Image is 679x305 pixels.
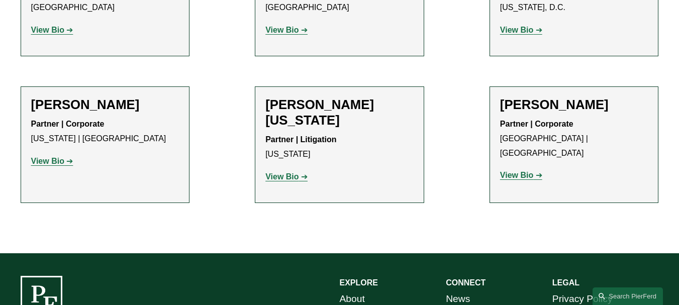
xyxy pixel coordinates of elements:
p: [US_STATE] | [GEOGRAPHIC_DATA] [31,117,179,146]
strong: View Bio [500,26,533,34]
a: View Bio [500,171,542,179]
a: View Bio [265,26,308,34]
strong: EXPLORE [340,278,378,287]
strong: CONNECT [446,278,486,287]
strong: Partner | Corporate [500,120,573,128]
strong: Partner | Litigation [265,135,336,144]
a: Search this site [593,287,663,305]
strong: View Bio [500,171,533,179]
h2: [PERSON_NAME] [31,97,179,113]
a: View Bio [31,157,73,165]
p: [GEOGRAPHIC_DATA] | [GEOGRAPHIC_DATA] [500,117,648,160]
strong: View Bio [31,26,64,34]
strong: View Bio [265,26,299,34]
a: View Bio [265,172,308,181]
strong: Partner | Corporate [31,120,105,128]
h2: [PERSON_NAME] [500,97,648,113]
a: View Bio [500,26,542,34]
strong: LEGAL [552,278,579,287]
p: [US_STATE] [265,133,414,162]
strong: View Bio [31,157,64,165]
a: View Bio [31,26,73,34]
strong: View Bio [265,172,299,181]
h2: [PERSON_NAME][US_STATE] [265,97,414,128]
